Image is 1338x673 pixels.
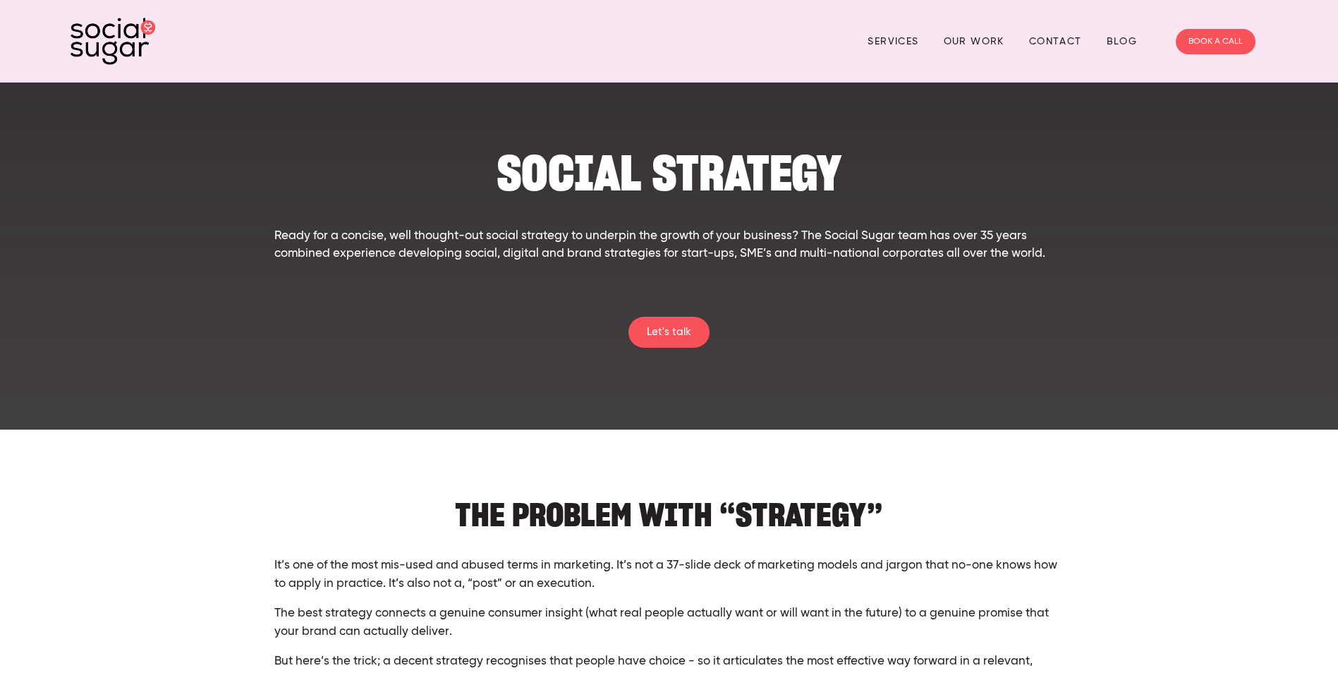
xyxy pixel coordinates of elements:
[1176,29,1255,54] a: BOOK A CALL
[274,486,1064,529] h2: THE PROBLEM WITH “STRATEGY”
[71,18,155,65] img: SocialSugar
[944,30,1004,52] a: Our Work
[1029,30,1082,52] a: Contact
[274,557,1064,593] p: It’s one of the most mis-used and abused terms in marketing. It’s not a 37-slide deck of marketin...
[274,152,1064,195] h1: SOCIAL STRATEGY
[274,227,1064,263] p: Ready for a concise, well thought-out social strategy to underpin the growth of your business? Th...
[274,605,1064,641] p: The best strategy connects a genuine consumer insight (what real people actually want or will wan...
[1107,30,1138,52] a: Blog
[628,317,710,348] a: Let's talk
[868,30,918,52] a: Services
